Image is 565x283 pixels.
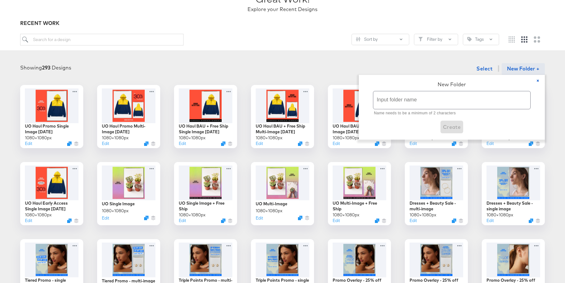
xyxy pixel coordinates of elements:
[102,123,155,135] div: UO Haul Promo Multi-Image [DATE]
[256,141,263,147] button: Edit
[452,141,456,146] svg: Duplicate
[529,219,533,223] svg: Duplicate
[374,110,526,117] p: Name needs to be a minimum of 2 characters
[333,123,386,135] div: UO Haul BAU Plain Single Image [DATE]
[414,34,458,45] button: FilterFilter by
[502,63,545,75] button: New Folder +
[467,37,472,41] svg: Tag
[25,123,79,135] div: UO Haul Promo Single Image [DATE]
[20,162,83,225] div: UO Haul Early Access Single Image [DATE]1080×1080pxEditDuplicate
[410,141,417,147] button: Edit
[333,212,359,218] div: 1080 × 1080 px
[102,215,109,221] button: Edit
[410,212,436,218] div: 1080 × 1080 px
[410,218,417,224] button: Edit
[102,201,135,207] div: UO Single Image
[410,200,463,212] div: Dresses + Beauty Sale - multi-image
[486,141,494,147] button: Edit
[25,141,32,147] button: Edit
[256,215,263,221] button: Edit
[251,162,314,225] div: UO Multi-Image1080×1080pxEditDuplicate
[333,135,359,141] div: 1080 × 1080 px
[20,34,183,45] input: Search for a design
[328,162,391,225] div: UO Multi-Image + Free Ship1080×1080pxEditDuplicate
[352,34,409,45] button: SlidersSort by
[476,64,492,73] span: Select
[25,135,52,141] div: 1080 × 1080 px
[333,200,386,212] div: UO Multi-Image + Free Ship
[486,218,494,224] button: Edit
[248,6,317,13] div: Explore your Recent Designs
[256,201,287,207] div: UO Multi-Image
[20,20,545,27] div: RECENT WORK
[179,123,232,135] div: UO Haul BAU + Free Ship Single Image [DATE]
[102,208,129,214] div: 1080 × 1080 px
[256,135,282,141] div: 1080 × 1080 px
[438,81,466,87] div: New Folder
[474,62,495,75] button: Select
[102,135,129,141] div: 1080 × 1080 px
[144,141,149,146] svg: Duplicate
[97,85,160,148] div: UO Haul Promo Multi-Image [DATE]1080×1080pxEditDuplicate
[25,218,32,224] button: Edit
[144,216,149,220] svg: Duplicate
[179,141,186,147] button: Edit
[418,37,423,41] svg: Filter
[256,208,282,214] div: 1080 × 1080 px
[179,212,206,218] div: 1080 × 1080 px
[179,218,186,224] button: Edit
[333,218,340,224] button: Edit
[174,162,237,225] div: UO Single Image + Free Ship1080×1080pxEditDuplicate
[25,200,79,212] div: UO Haul Early Access Single Image [DATE]
[333,141,340,147] button: Edit
[221,141,225,146] svg: Duplicate
[482,162,545,225] div: Dresses + Beauty Sale - single image1080×1080pxEditDuplicate
[463,34,499,45] button: TagTags
[67,219,72,223] svg: Duplicate
[102,141,109,147] button: Edit
[529,141,533,146] svg: Duplicate
[375,141,379,146] svg: Duplicate
[179,135,206,141] div: 1080 × 1080 px
[356,37,360,41] svg: Sliders
[179,200,232,212] div: UO Single Image + Free Ship
[521,36,527,43] svg: Medium grid
[20,85,83,148] div: UO Haul Promo Single Image [DATE]1080×1080pxEditDuplicate
[42,64,50,71] strong: 293
[452,219,456,223] svg: Duplicate
[359,75,545,140] div: New Folder +
[20,64,71,71] div: Showing Designs
[328,85,391,148] div: UO Haul BAU Plain Single Image [DATE]1080×1080pxEditDuplicate
[509,36,515,43] svg: Small grid
[534,36,540,43] svg: Large grid
[298,216,302,220] svg: Duplicate
[486,200,540,212] div: Dresses + Beauty Sale - single image
[251,85,314,148] div: UO Haul BAU + Free Ship Multi-Image [DATE]1080×1080pxEditDuplicate
[67,141,72,146] svg: Duplicate
[298,141,302,146] svg: Duplicate
[174,85,237,148] div: UO Haul BAU + Free Ship Single Image [DATE]1080×1080pxEditDuplicate
[221,219,225,223] svg: Duplicate
[375,219,379,223] svg: Duplicate
[256,123,309,135] div: UO Haul BAU + Free Ship Multi-Image [DATE]
[97,162,160,225] div: UO Single Image1080×1080pxEditDuplicate
[25,212,52,218] div: 1080 × 1080 px
[486,212,513,218] div: 1080 × 1080 px
[405,162,468,225] div: Dresses + Beauty Sale - multi-image1080×1080pxEditDuplicate
[531,75,545,87] button: ×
